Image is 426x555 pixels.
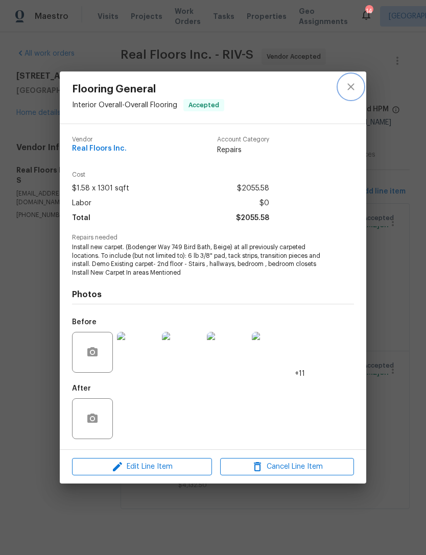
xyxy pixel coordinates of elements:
span: $0 [259,196,269,211]
button: Edit Line Item [72,458,212,476]
h5: After [72,385,91,392]
span: $2055.58 [236,211,269,226]
span: Repairs [217,145,269,155]
span: Edit Line Item [75,461,209,473]
h5: Before [72,319,97,326]
span: +11 [295,369,305,379]
span: Repairs needed [72,234,354,241]
span: Labor [72,196,91,211]
h4: Photos [72,289,354,300]
button: Cancel Line Item [220,458,354,476]
span: Account Category [217,136,269,143]
div: 14 [365,6,372,16]
span: Flooring General [72,84,224,95]
span: Accepted [184,100,223,110]
span: Interior Overall - Overall Flooring [72,101,177,108]
span: Vendor [72,136,127,143]
span: $1.58 x 1301 sqft [72,181,129,196]
button: close [339,75,363,99]
span: Cost [72,172,269,178]
span: $2055.58 [237,181,269,196]
span: Cancel Line Item [223,461,351,473]
span: Total [72,211,90,226]
span: Install new carpet. (Bodenger Way 749 Bird Bath, Beige) at all previously carpeted locations. To ... [72,243,326,277]
span: Real Floors Inc. [72,145,127,153]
